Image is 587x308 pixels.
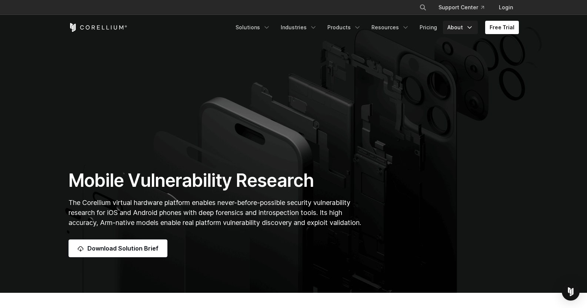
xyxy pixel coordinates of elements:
a: Corellium Home [69,23,127,32]
a: Free Trial [485,21,519,34]
a: Pricing [415,21,441,34]
a: About [443,21,478,34]
a: Solutions [231,21,275,34]
span: Download Solution Brief [87,244,159,253]
a: Download Solution Brief [69,239,167,257]
div: Navigation Menu [410,1,519,14]
a: Industries [276,21,321,34]
div: Open Intercom Messenger [562,283,580,301]
h1: Mobile Vulnerability Research [69,169,364,192]
a: Resources [367,21,414,34]
a: Products [323,21,366,34]
div: Navigation Menu [231,21,519,34]
a: Support Center [433,1,490,14]
a: Login [493,1,519,14]
button: Search [416,1,430,14]
span: The Corellium virtual hardware platform enables never-before-possible security vulnerability rese... [69,199,361,226]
